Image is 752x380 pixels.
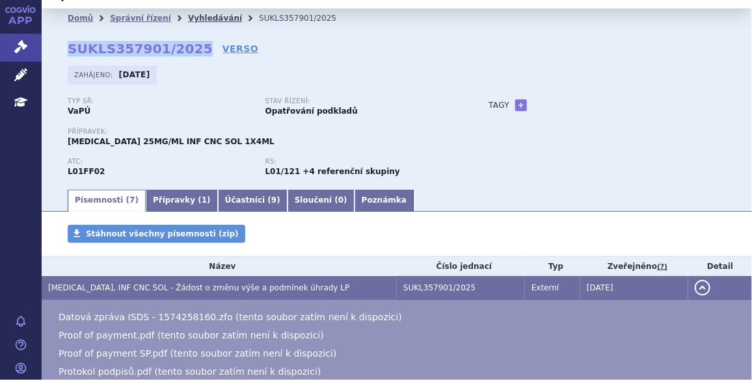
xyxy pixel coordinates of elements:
[657,262,667,272] abbr: (?)
[110,14,171,23] a: Správní řízení
[222,42,258,55] a: VERSO
[59,312,402,322] span: Datová zpráva ISDS - 1574258160.zfo (tento soubor zatím není k dispozici)
[259,8,353,28] li: SUKLS357901/2025
[202,196,207,205] span: 1
[265,107,358,116] strong: Opatřování podkladů
[68,137,275,146] span: [MEDICAL_DATA] 25MG/ML INF CNC SOL 1X4ML
[68,158,252,166] p: ATC:
[397,276,525,300] td: SUKL357901/2025
[515,99,527,111] a: +
[338,196,343,205] span: 0
[688,257,752,276] th: Detail
[188,14,242,23] a: Vyhledávání
[265,158,450,166] p: RS:
[68,128,463,136] p: Přípravek:
[129,196,135,205] span: 7
[580,257,688,276] th: Zveřejněno
[74,70,115,80] span: Zahájeno:
[68,107,90,116] strong: VaPÚ
[531,283,559,292] span: Externí
[265,167,301,176] strong: pembrolizumab
[68,167,105,176] strong: PEMBROLIZUMAB
[525,257,580,276] th: Typ
[119,70,150,79] strong: [DATE]
[59,348,336,359] span: Proof of payment SP.pdf (tento soubor zatím není k dispozici)
[355,190,414,212] a: Poznámka
[68,14,93,23] a: Domů
[489,97,509,113] h3: Tagy
[86,229,239,238] span: Stáhnout všechny písemnosti (zip)
[68,97,252,105] p: Typ SŘ:
[59,330,324,340] span: Proof of payment.pdf (tento soubor zatím není k dispozici)
[42,257,397,276] th: Název
[218,190,288,212] a: Účastníci (9)
[695,280,710,296] button: detail
[68,41,213,57] strong: SUKLS357901/2025
[397,257,525,276] th: Číslo jednací
[580,276,688,300] td: [DATE]
[271,196,276,205] span: 9
[59,366,321,377] span: Protokol podpisů.pdf (tento soubor zatím není k dispozici)
[146,190,218,212] a: Přípravky (1)
[68,225,245,243] a: Stáhnout všechny písemnosti (zip)
[288,190,355,212] a: Sloučení (0)
[303,167,400,176] strong: +4 referenční skupiny
[48,283,349,292] span: KEYTRUDA, INF CNC SOL - Žádost o změnu výše a podmínek úhrady LP
[68,190,146,212] a: Písemnosti (7)
[265,97,450,105] p: Stav řízení:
